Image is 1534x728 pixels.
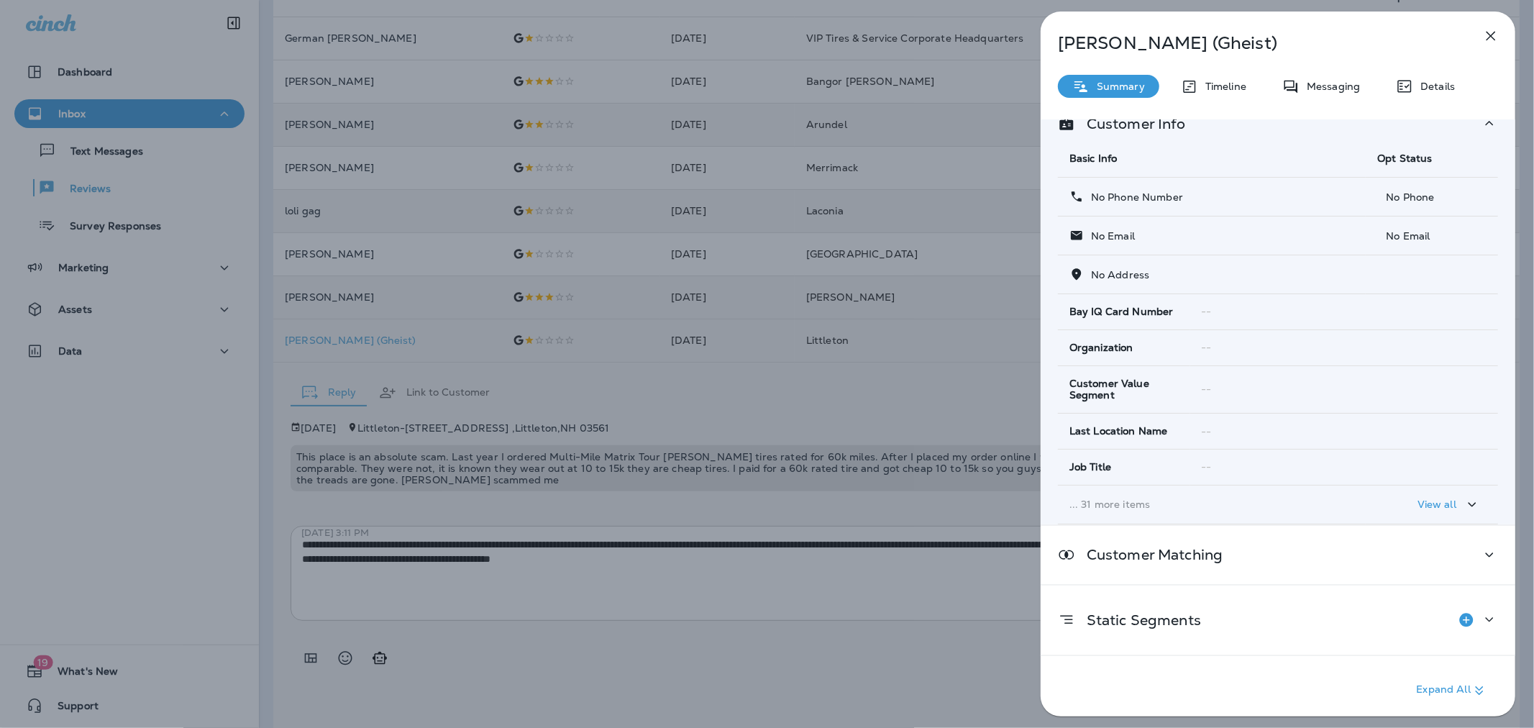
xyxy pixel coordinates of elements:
[1058,33,1451,53] p: [PERSON_NAME] (Gheist)
[1069,378,1179,402] span: Customer Value Segment
[1412,491,1487,518] button: View all
[1452,606,1481,634] button: Add to Static Segment
[1202,383,1212,396] span: --
[1084,230,1135,242] p: No Email
[1075,118,1186,129] p: Customer Info
[1198,81,1246,92] p: Timeline
[1202,460,1212,473] span: --
[1411,678,1494,704] button: Expand All
[1417,682,1488,699] p: Expand All
[1069,152,1117,165] span: Basic Info
[1377,230,1487,242] p: No Email
[1090,81,1145,92] p: Summary
[1075,614,1201,626] p: Static Segments
[1084,269,1149,281] p: No Address
[1202,425,1212,438] span: --
[1202,305,1212,318] span: --
[1075,549,1223,560] p: Customer Matching
[1069,499,1354,510] p: ... 31 more items
[1202,341,1212,354] span: --
[1413,81,1455,92] p: Details
[1417,499,1456,510] p: View all
[1069,342,1133,354] span: Organization
[1377,152,1432,165] span: Opt Status
[1069,306,1174,318] span: Bay IQ Card Number
[1069,461,1111,473] span: Job Title
[1300,81,1360,92] p: Messaging
[1084,191,1183,203] p: No Phone Number
[1377,191,1487,203] p: No Phone
[1069,425,1168,437] span: Last Location Name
